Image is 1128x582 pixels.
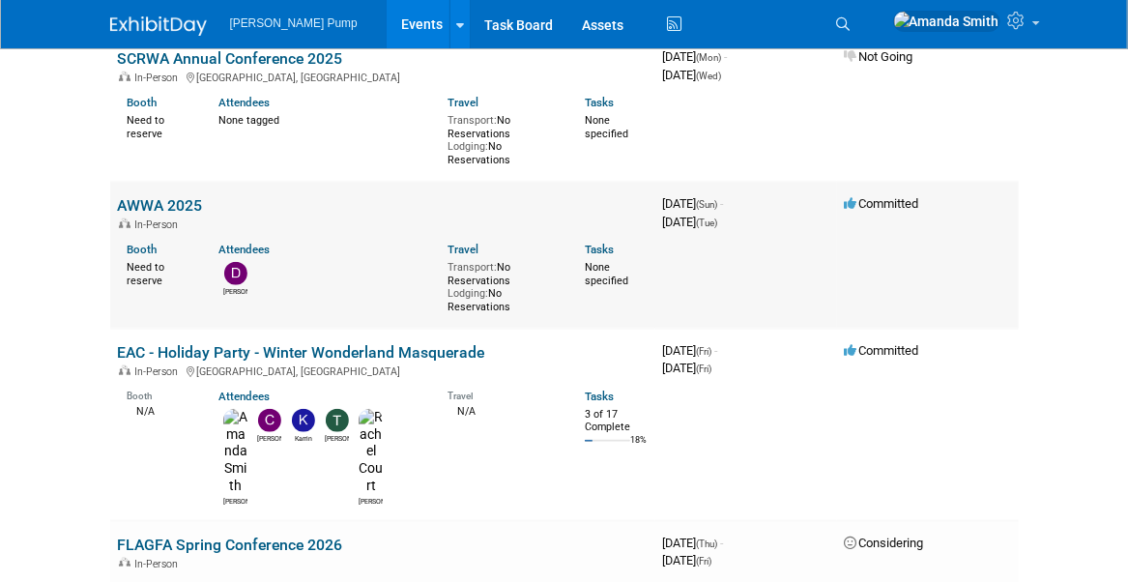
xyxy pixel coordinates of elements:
span: [DATE] [663,553,712,567]
span: (Sun) [697,199,718,210]
img: ExhibitDay [110,16,207,36]
img: Karrin Scott [292,409,315,432]
img: David Perry [224,262,247,285]
td: 18% [630,435,647,461]
div: David Perry [223,285,247,297]
span: Transport: [448,114,497,127]
img: Carmen Campbell [258,409,281,432]
img: In-Person Event [119,218,130,228]
span: - [725,49,728,64]
span: In-Person [135,365,185,378]
img: In-Person Event [119,72,130,81]
img: In-Person Event [119,365,130,375]
div: Need to reserve [128,110,190,140]
span: (Thu) [697,538,718,549]
a: FLAGFA Spring Conference 2026 [118,536,343,554]
a: Travel [448,243,478,256]
span: None specified [585,261,628,287]
img: Rachel Court [359,409,383,495]
div: Travel [448,384,556,402]
div: N/A [448,403,556,419]
div: Rachel Court [359,495,383,507]
span: (Fri) [697,346,712,357]
img: In-Person Event [119,558,130,567]
span: Not Going [845,49,913,64]
span: [DATE] [663,68,722,82]
span: [DATE] [663,215,718,229]
a: Travel [448,96,478,109]
span: (Tue) [697,218,718,228]
img: Amanda Smith [893,11,1000,32]
span: Considering [845,536,924,550]
span: In-Person [135,558,185,570]
span: [PERSON_NAME] Pump [230,16,358,30]
a: Booth [128,243,158,256]
a: EAC - Holiday Party - Winter Wonderland Masquerade [118,343,485,362]
span: Committed [845,196,919,211]
a: Tasks [585,390,614,403]
span: In-Person [135,72,185,84]
span: (Fri) [697,556,712,567]
span: - [721,536,724,550]
span: Lodging: [448,140,488,153]
span: None specified [585,114,628,140]
a: Attendees [218,390,270,403]
div: Need to reserve [128,257,190,287]
div: Teri Beth Perkins [325,432,349,444]
span: Transport: [448,261,497,274]
div: [GEOGRAPHIC_DATA], [GEOGRAPHIC_DATA] [118,69,648,84]
a: AWWA 2025 [118,196,203,215]
a: Booth [128,96,158,109]
span: (Fri) [697,364,712,374]
a: Tasks [585,96,614,109]
img: Teri Beth Perkins [326,409,349,432]
div: N/A [128,403,190,419]
div: None tagged [218,110,433,128]
span: (Wed) [697,71,722,81]
span: [DATE] [663,49,728,64]
span: [DATE] [663,196,724,211]
a: SCRWA Annual Conference 2025 [118,49,343,68]
span: Lodging: [448,287,488,300]
div: [GEOGRAPHIC_DATA], [GEOGRAPHIC_DATA] [118,363,648,378]
div: Booth [128,384,190,402]
span: [DATE] [663,536,724,550]
span: In-Person [135,218,185,231]
div: Carmen Campbell [257,432,281,444]
div: Karrin Scott [291,432,315,444]
span: [DATE] [663,343,718,358]
a: Attendees [218,96,270,109]
span: [DATE] [663,361,712,375]
span: - [715,343,718,358]
div: 3 of 17 Complete [585,408,648,434]
span: Committed [845,343,919,358]
div: No Reservations No Reservations [448,110,556,167]
span: (Mon) [697,52,722,63]
a: Tasks [585,243,614,256]
span: - [721,196,724,211]
img: Amanda Smith [223,409,247,495]
div: Amanda Smith [223,495,247,507]
div: No Reservations No Reservations [448,257,556,314]
a: Attendees [218,243,270,256]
